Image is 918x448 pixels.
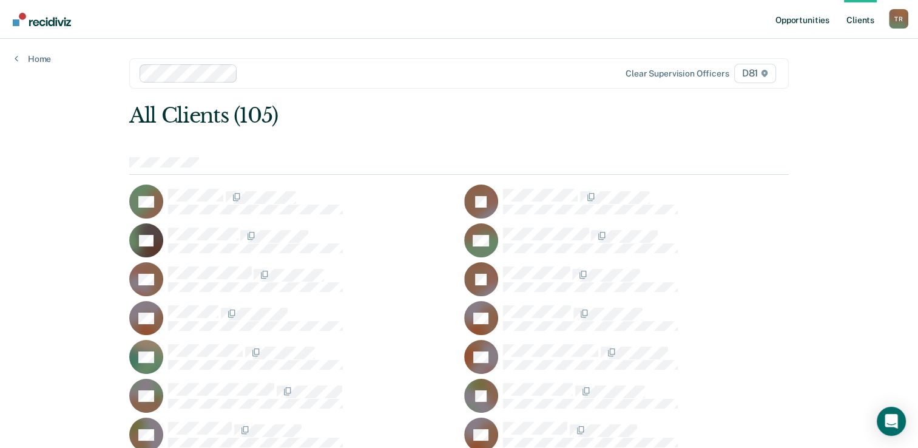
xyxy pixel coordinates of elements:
img: Recidiviz [13,13,71,26]
a: Home [15,53,51,64]
div: T R [889,9,908,29]
div: Clear supervision officers [626,69,729,79]
span: D81 [734,64,776,83]
div: All Clients (105) [129,103,656,128]
div: Open Intercom Messenger [877,407,906,436]
button: Profile dropdown button [889,9,908,29]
